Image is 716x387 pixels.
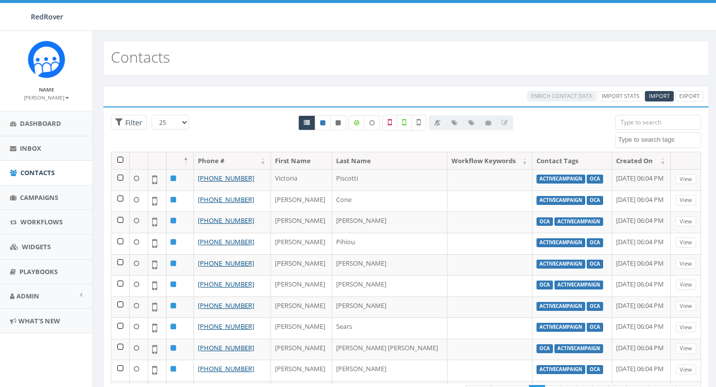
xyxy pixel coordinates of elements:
td: [PERSON_NAME] [271,339,332,360]
i: This phone number is subscribed and will receive texts. [320,120,325,126]
label: OCA [587,365,603,374]
a: View [676,301,696,311]
span: Admin [16,291,39,300]
label: OCA [537,217,553,226]
label: OCA [587,175,603,184]
a: [PHONE_NUMBER] [198,237,254,246]
label: Data Enriched [349,115,364,130]
a: View [676,365,696,375]
a: [PHONE_NUMBER] [198,259,254,268]
td: [PERSON_NAME] [271,191,332,212]
td: [PERSON_NAME] [271,317,332,339]
span: CSV files only [649,92,670,99]
a: [PHONE_NUMBER] [198,364,254,373]
label: OCA [587,323,603,332]
label: Validated [397,115,412,131]
th: First Name [271,152,332,170]
a: View [676,280,696,290]
label: ActiveCampaign [554,281,603,290]
span: Playbooks [19,267,58,276]
label: ActiveCampaign [554,344,603,353]
td: [DATE] 06:04 PM [612,275,671,296]
a: View [676,322,696,333]
a: View [676,237,696,248]
label: ActiveCampaign [554,217,603,226]
a: View [676,343,696,354]
a: View [676,216,696,227]
td: [PERSON_NAME] [PERSON_NAME] [332,339,447,360]
td: [PERSON_NAME] [271,233,332,254]
label: ActiveCampaign [537,238,585,247]
td: [PERSON_NAME] [271,275,332,296]
a: Import [645,91,674,101]
td: Pihiou [332,233,447,254]
label: ActiveCampaign [537,260,585,269]
label: Not a Mobile [382,115,397,131]
td: Sears [332,317,447,339]
span: Inbox [20,144,41,153]
input: Type to search [615,115,701,130]
span: Campaigns [20,193,58,202]
td: Piscotti [332,169,447,191]
label: OCA [587,196,603,205]
th: Workflow Keywords: activate to sort column ascending [447,152,533,170]
th: Created On: activate to sort column ascending [612,152,671,170]
td: [DATE] 06:04 PM [612,254,671,276]
td: Cone [332,191,447,212]
td: [PERSON_NAME] [271,254,332,276]
label: OCA [587,260,603,269]
label: ActiveCampaign [537,302,585,311]
td: [DATE] 06:04 PM [612,233,671,254]
img: Rally_Corp_Icon.png [28,41,65,78]
td: [DATE] 06:04 PM [612,169,671,191]
td: [PERSON_NAME] [271,211,332,233]
td: [PERSON_NAME] [332,254,447,276]
td: [PERSON_NAME] [271,360,332,381]
td: Victoria [271,169,332,191]
a: [PHONE_NUMBER] [198,174,254,183]
a: View [676,195,696,205]
th: Contact Tags [533,152,612,170]
h2: Contacts [111,49,170,65]
span: Contacts [20,168,55,177]
a: [PHONE_NUMBER] [198,322,254,331]
span: RedRover [31,12,63,21]
td: [PERSON_NAME] [271,296,332,318]
span: Dashboard [20,119,61,128]
a: View [676,174,696,185]
label: OCA [587,302,603,311]
td: [DATE] 06:04 PM [612,339,671,360]
textarea: Search [618,135,701,144]
a: [PHONE_NUMBER] [198,216,254,225]
span: Import [649,92,670,99]
td: [PERSON_NAME] [332,275,447,296]
a: [PHONE_NUMBER] [198,301,254,310]
span: What's New [18,316,60,325]
a: Import Stats [598,91,643,101]
span: Advance Filter [111,115,147,130]
label: ActiveCampaign [537,175,585,184]
iframe: Intercom live chat [682,353,706,377]
a: Opted Out [330,115,346,130]
a: Active [315,115,331,130]
a: Export [675,91,704,101]
label: ActiveCampaign [537,196,585,205]
label: ActiveCampaign [537,365,585,374]
a: [PERSON_NAME] [24,93,69,101]
i: This phone number is unsubscribed and has opted-out of all texts. [336,120,341,126]
td: [DATE] 06:04 PM [612,296,671,318]
th: Last Name [332,152,447,170]
th: Phone #: activate to sort column ascending [194,152,271,170]
a: [PHONE_NUMBER] [198,343,254,352]
a: [PHONE_NUMBER] [198,280,254,289]
span: Widgets [22,242,51,251]
td: [DATE] 06:04 PM [612,211,671,233]
td: [PERSON_NAME] [332,211,447,233]
td: [PERSON_NAME] [332,296,447,318]
span: Filter [123,118,142,127]
label: ActiveCampaign [537,323,585,332]
label: OCA [587,238,603,247]
label: OCA [537,281,553,290]
a: All contacts [298,115,315,130]
span: Workflows [20,217,63,226]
